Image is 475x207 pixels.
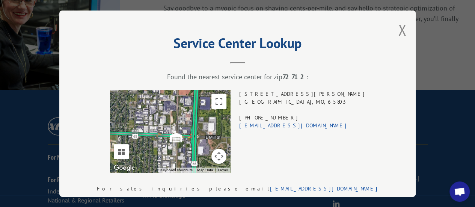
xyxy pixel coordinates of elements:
div: For sales inquiries please email [97,185,378,193]
button: Tilt map [114,144,129,159]
a: [EMAIL_ADDRESS][DOMAIN_NAME] [239,122,347,129]
a: Terms (opens in new tab) [217,168,228,172]
button: Map camera controls [211,149,226,164]
button: Map Data [197,168,213,173]
h2: Service Center Lookup [97,38,378,52]
button: Close modal [398,20,406,40]
strong: 72712 [282,73,306,81]
button: Keyboard shortcuts [160,168,193,173]
div: Found the nearest service center for zip : [97,73,378,81]
button: Toggle fullscreen view [211,94,226,109]
a: [EMAIL_ADDRESS][DOMAIN_NAME] [270,185,378,192]
img: svg%3E [170,131,182,143]
img: Google [112,163,137,173]
a: Open this area in Google Maps (opens a new window) [112,163,137,173]
div: Open chat [449,181,470,202]
div: [STREET_ADDRESS][PERSON_NAME] [GEOGRAPHIC_DATA] , MO , 65803 [PHONE_NUMBER] [239,90,365,173]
